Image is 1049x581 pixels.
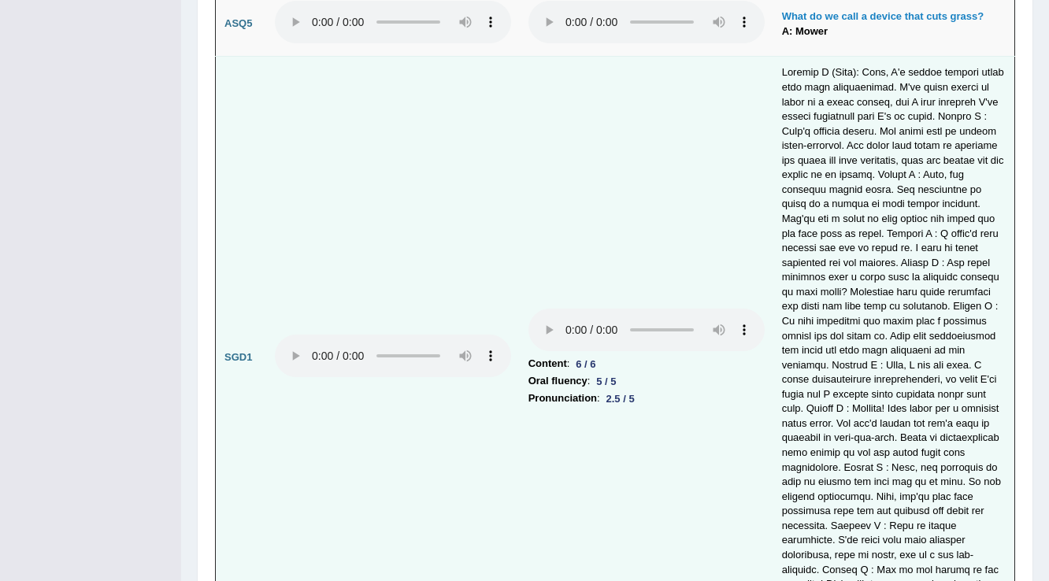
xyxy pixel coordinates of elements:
div: 2.5 / 5 [600,390,641,407]
div: 6 / 6 [569,356,602,372]
b: Oral fluency [528,372,588,390]
div: 5 / 5 [590,373,622,390]
b: SGD1 [224,351,252,363]
li: : [528,390,765,407]
b: What do we call a device that cuts grass? [782,10,984,22]
li: : [528,372,765,390]
b: ASQ5 [224,17,252,29]
li: : [528,355,765,372]
b: A: Mower [782,25,828,37]
b: Pronunciation [528,390,597,407]
b: Content [528,355,567,372]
